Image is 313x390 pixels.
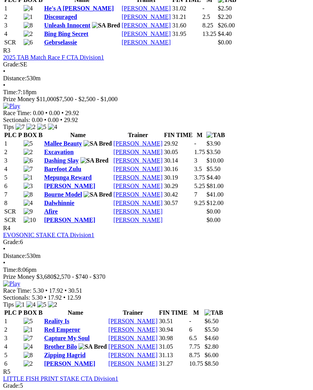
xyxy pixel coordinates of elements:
[63,294,66,301] span: •
[202,31,216,37] text: 13.25
[3,225,10,231] span: R4
[4,191,22,198] td: 7
[204,352,218,358] span: $6.00
[44,360,95,367] a: [PERSON_NAME]
[4,351,22,359] td: 5
[164,182,193,190] td: 30.29
[164,191,193,198] td: 30.42
[3,253,310,259] div: 530m
[26,124,36,131] img: 2
[44,22,90,29] a: Unleash Innocent
[3,61,20,68] span: Grade:
[108,343,157,350] a: [PERSON_NAME]
[44,31,88,37] a: Bing Bing Secret
[194,149,205,155] text: 1.75
[44,5,114,12] a: He's A [PERSON_NAME]
[49,110,60,116] span: 0.00
[3,68,5,75] span: •
[3,280,20,287] img: Play
[108,352,157,358] a: [PERSON_NAME]
[65,287,67,294] span: •
[3,382,310,389] div: 5
[68,287,82,294] span: 30.51
[18,132,22,138] span: P
[113,131,163,139] th: Trainer
[4,132,17,138] span: PLC
[108,326,157,333] a: [PERSON_NAME]
[44,183,95,189] a: [PERSON_NAME]
[48,124,57,131] img: 4
[37,124,46,131] img: 5
[49,287,63,294] span: 17.92
[24,14,33,20] img: 1
[24,140,33,147] img: 5
[24,39,33,46] img: 6
[164,140,193,148] td: 29.92
[189,309,203,317] th: M
[24,326,33,333] img: 1
[33,110,44,116] span: 0.00
[204,335,218,341] span: $4.60
[164,131,193,139] th: FIN TIME
[24,5,33,12] img: 4
[204,309,223,316] img: TAB
[24,149,33,156] img: 2
[4,140,22,148] td: 1
[122,5,171,12] a: [PERSON_NAME]
[83,140,112,147] img: SA Bred
[24,200,33,207] img: 4
[4,208,22,215] td: SCR
[172,30,201,38] td: 31.95
[3,232,94,238] a: EVOSONIC STAKE CTA Division1
[159,351,188,359] td: 31.13
[24,318,33,325] img: 5
[159,309,188,317] th: FIN TIME
[53,273,105,280] span: $2,570 - $740 - $370
[113,217,162,223] a: [PERSON_NAME]
[3,75,310,82] div: 530m
[44,343,77,350] a: Brother Bilo
[15,301,25,308] img: 1
[44,200,74,206] a: Dalwhinnie
[24,217,36,224] img: 10
[108,318,157,324] a: [PERSON_NAME]
[32,294,43,301] span: 5.30
[206,140,220,147] span: $3.90
[3,124,14,130] span: Tips
[24,343,33,350] img: 4
[3,266,18,273] span: Time:
[3,75,26,81] span: Distance:
[204,318,218,324] span: $6.50
[24,31,33,37] img: 2
[189,360,203,367] text: 10.75
[122,39,171,46] a: [PERSON_NAME]
[108,360,157,367] a: [PERSON_NAME]
[48,294,62,301] span: 17.92
[4,360,22,368] td: 6
[194,191,197,198] text: 7
[159,343,188,351] td: 31.05
[3,47,10,54] span: R3
[3,239,310,246] div: 6
[45,287,48,294] span: •
[78,343,107,350] img: SA Bred
[33,287,44,294] span: 5.30
[4,343,22,351] td: 4
[113,208,162,215] a: [PERSON_NAME]
[3,103,20,110] img: Play
[172,13,201,21] td: 31.21
[206,149,220,155] span: $3.50
[206,200,223,206] span: $12.00
[61,110,64,116] span: •
[44,157,78,164] a: Dashing Slay
[204,360,218,367] span: $8.50
[4,148,22,156] td: 2
[44,131,112,139] th: Name
[218,5,232,12] span: $2.50
[108,335,157,341] a: [PERSON_NAME]
[204,326,218,333] span: $5.50
[113,191,162,198] a: [PERSON_NAME]
[24,174,33,181] img: 1
[44,309,107,317] th: Name
[194,174,205,181] text: 3.75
